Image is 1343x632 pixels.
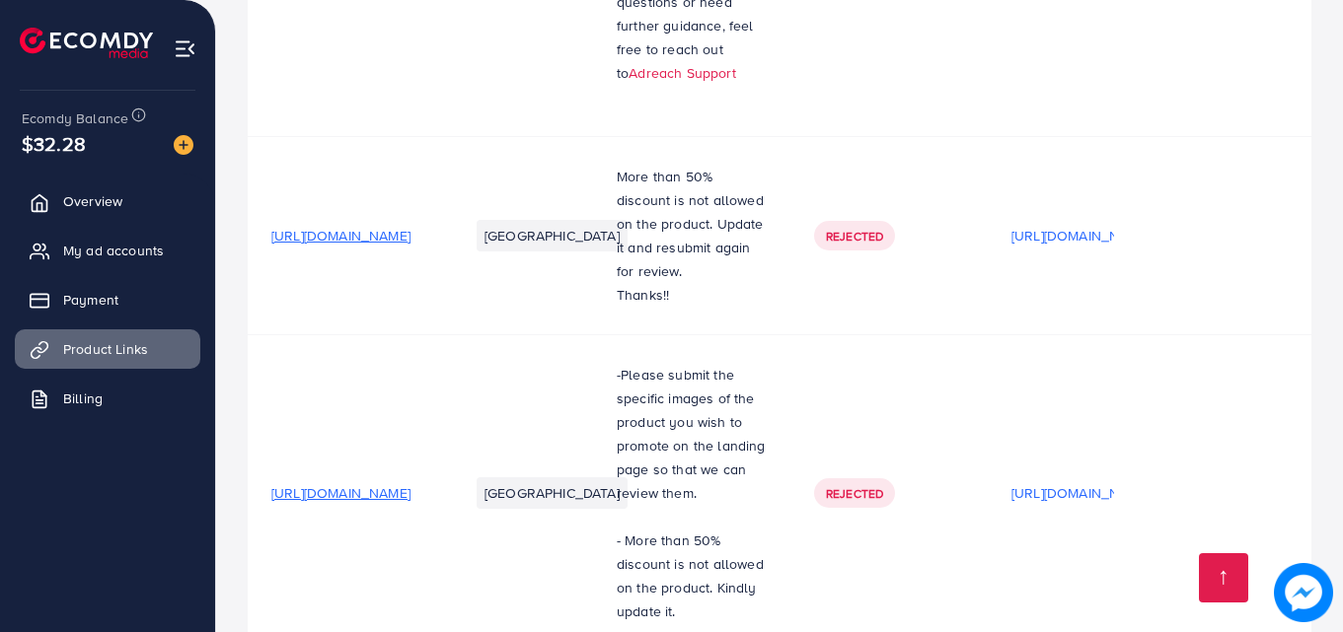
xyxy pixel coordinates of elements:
a: Overview [15,181,200,221]
p: More than 50% discount is not allowed on the product. Update it and resubmit again for review. [617,165,767,283]
img: image [174,135,193,155]
li: [GEOGRAPHIC_DATA] [477,220,628,251]
span: Overview [63,191,122,211]
span: Ecomdy Balance [22,108,128,128]
span: Rejected [826,485,883,502]
a: Adreach Support [629,63,735,83]
span: Payment [63,290,118,310]
p: - More than 50% discount is not allowed on the product. Kindly update it. [617,528,767,623]
span: My ad accounts [63,241,164,260]
span: [URL][DOMAIN_NAME] [271,483,410,503]
img: image [1274,563,1332,621]
img: logo [20,28,153,58]
p: [URL][DOMAIN_NAME] [1011,224,1151,247]
p: -Please submit the specific images of the product you wish to promote on the landing page so that... [617,363,767,505]
a: Payment [15,280,200,319]
li: [GEOGRAPHIC_DATA] [477,477,628,509]
a: My ad accounts [15,231,200,270]
a: Product Links [15,329,200,369]
span: Product Links [63,339,148,359]
a: Billing [15,379,200,418]
span: [URL][DOMAIN_NAME] [271,226,410,246]
span: $32.28 [22,129,86,158]
span: Rejected [826,228,883,245]
p: [URL][DOMAIN_NAME] [1011,481,1151,505]
img: menu [174,37,196,60]
p: Thanks!! [617,283,767,307]
span: Billing [63,388,103,408]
